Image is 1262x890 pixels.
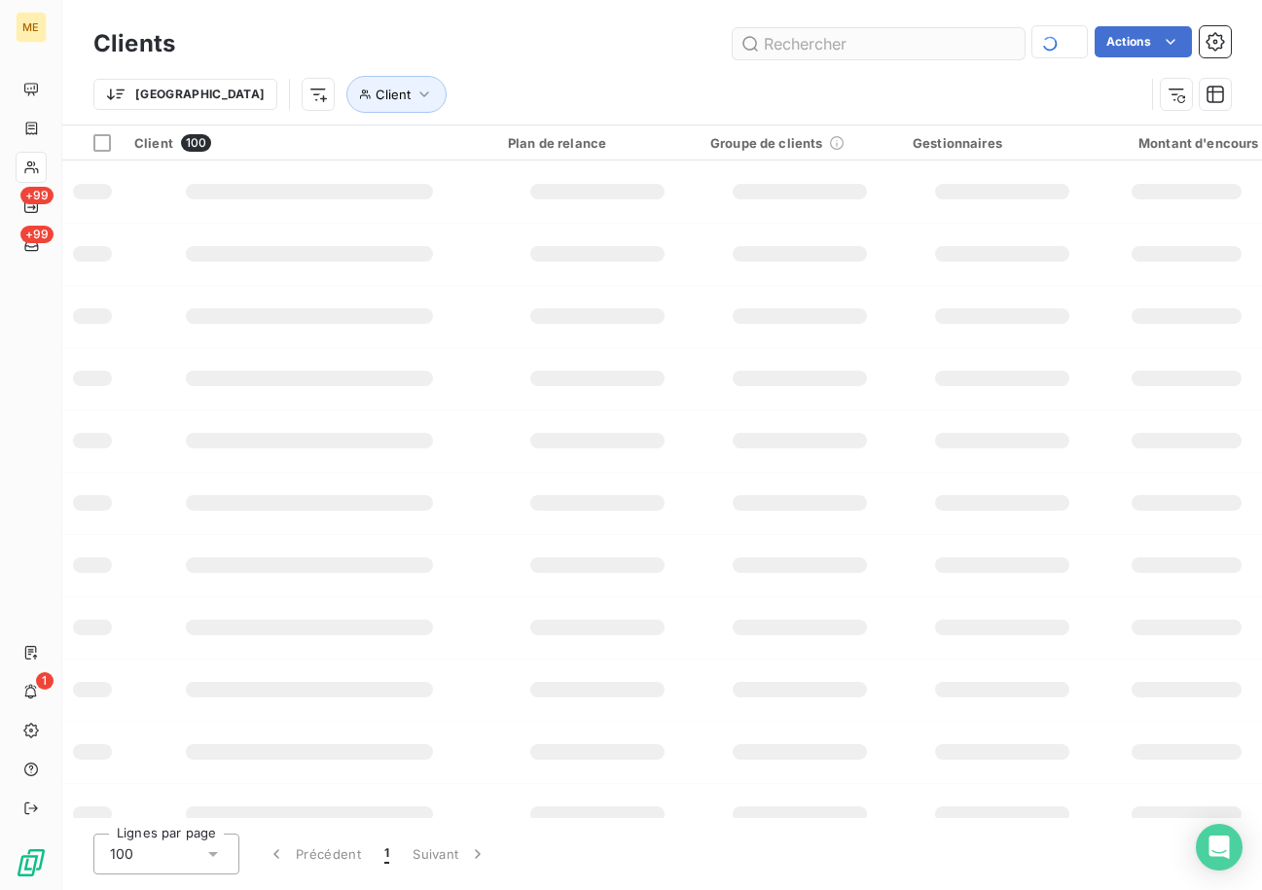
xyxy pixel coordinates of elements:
[373,834,401,874] button: 1
[20,187,54,204] span: +99
[36,672,54,690] span: 1
[16,12,47,43] div: ME
[1095,26,1192,57] button: Actions
[384,844,389,864] span: 1
[1196,824,1243,871] div: Open Intercom Messenger
[110,844,133,864] span: 100
[376,87,411,102] span: Client
[1115,135,1259,151] div: Montant d'encours
[913,135,1092,151] div: Gestionnaires
[134,135,173,151] span: Client
[16,847,47,878] img: Logo LeanPay
[401,834,499,874] button: Suivant
[20,226,54,243] span: +99
[93,26,175,61] h3: Clients
[733,28,1025,59] input: Rechercher
[346,76,447,113] button: Client
[93,79,277,110] button: [GEOGRAPHIC_DATA]
[710,135,823,151] span: Groupe de clients
[181,134,211,152] span: 100
[255,834,373,874] button: Précédent
[508,135,687,151] div: Plan de relance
